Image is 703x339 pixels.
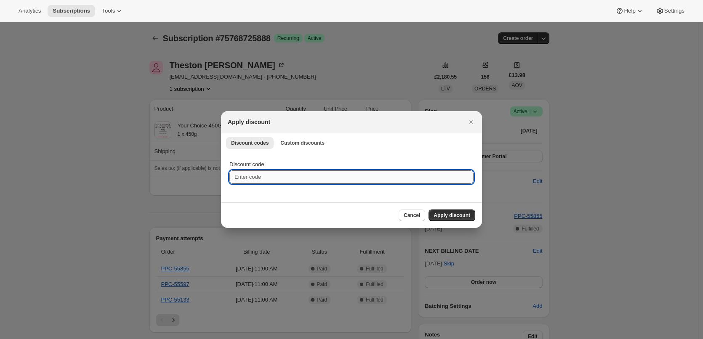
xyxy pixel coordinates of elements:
[229,170,474,184] input: Enter code
[97,5,128,17] button: Tools
[434,212,470,219] span: Apply discount
[624,8,635,14] span: Help
[53,8,90,14] span: Subscriptions
[228,118,270,126] h2: Apply discount
[651,5,690,17] button: Settings
[610,5,649,17] button: Help
[48,5,95,17] button: Subscriptions
[275,137,330,149] button: Custom discounts
[221,152,482,202] div: Discount codes
[404,212,420,219] span: Cancel
[229,161,264,167] span: Discount code
[664,8,684,14] span: Settings
[399,209,425,221] button: Cancel
[280,140,325,146] span: Custom discounts
[429,209,475,221] button: Apply discount
[13,5,46,17] button: Analytics
[465,116,477,128] button: Close
[226,137,274,149] button: Discount codes
[102,8,115,14] span: Tools
[19,8,41,14] span: Analytics
[231,140,269,146] span: Discount codes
